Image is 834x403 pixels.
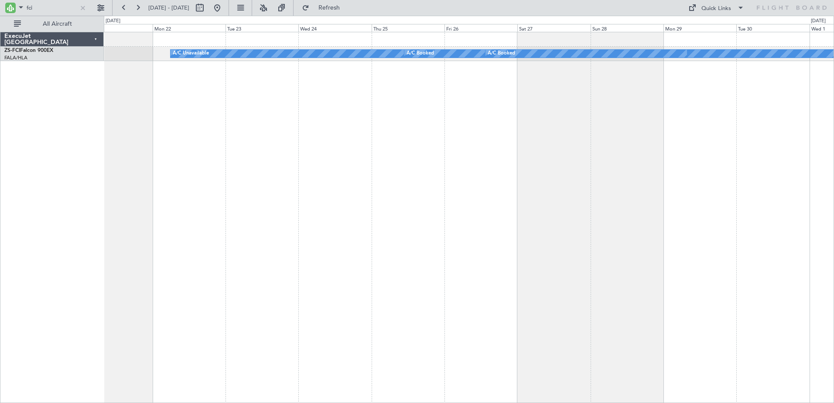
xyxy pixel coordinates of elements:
div: Fri 26 [444,24,517,32]
div: A/C Booked [488,47,515,60]
span: ZS-FCI [4,48,20,53]
div: [DATE] [811,17,826,25]
div: Tue 23 [226,24,298,32]
div: A/C Unavailable [173,47,209,60]
button: Refresh [298,1,350,15]
button: All Aircraft [10,17,95,31]
button: Quick Links [684,1,749,15]
span: [DATE] - [DATE] [148,4,189,12]
div: Mon 29 [663,24,736,32]
input: A/C (Reg. or Type) [27,1,77,14]
span: Refresh [311,5,348,11]
div: [DATE] [106,17,120,25]
div: Quick Links [701,4,731,13]
div: Thu 25 [372,24,444,32]
div: Mon 22 [153,24,226,32]
div: Sat 27 [517,24,590,32]
div: A/C Booked [407,47,434,60]
span: All Aircraft [23,21,92,27]
div: Sun 28 [591,24,663,32]
div: Wed 24 [298,24,371,32]
div: Tue 30 [736,24,809,32]
a: FALA/HLA [4,55,27,61]
div: Sun 21 [79,24,152,32]
a: ZS-FCIFalcon 900EX [4,48,53,53]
